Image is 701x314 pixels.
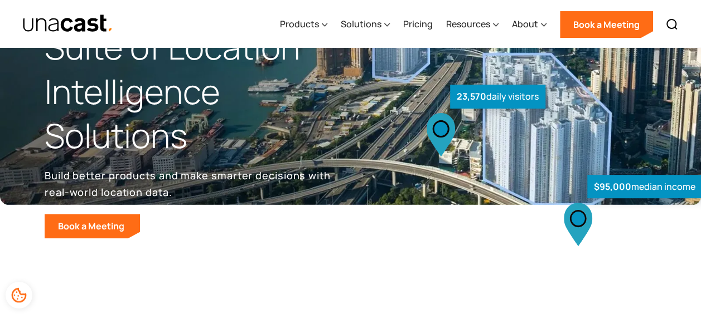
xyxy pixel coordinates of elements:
div: Resources [446,17,490,31]
div: Products [280,17,319,31]
img: Search icon [665,18,679,31]
p: Build better products and make smarter decisions with real-world location data. [45,167,335,200]
div: Products [280,2,327,47]
a: Book a Meeting [560,11,653,38]
div: Cookie Preferences [6,282,32,308]
strong: $95,000 [594,180,631,193]
a: home [22,14,113,33]
div: Resources [446,2,499,47]
div: Solutions [341,2,390,47]
strong: 23,570 [457,90,486,102]
div: Solutions [341,17,381,31]
div: About [512,17,538,31]
a: Pricing [403,2,433,47]
img: Unacast text logo [22,14,113,33]
div: About [512,2,547,47]
a: Book a Meeting [45,214,140,238]
div: daily visitors [450,85,545,109]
